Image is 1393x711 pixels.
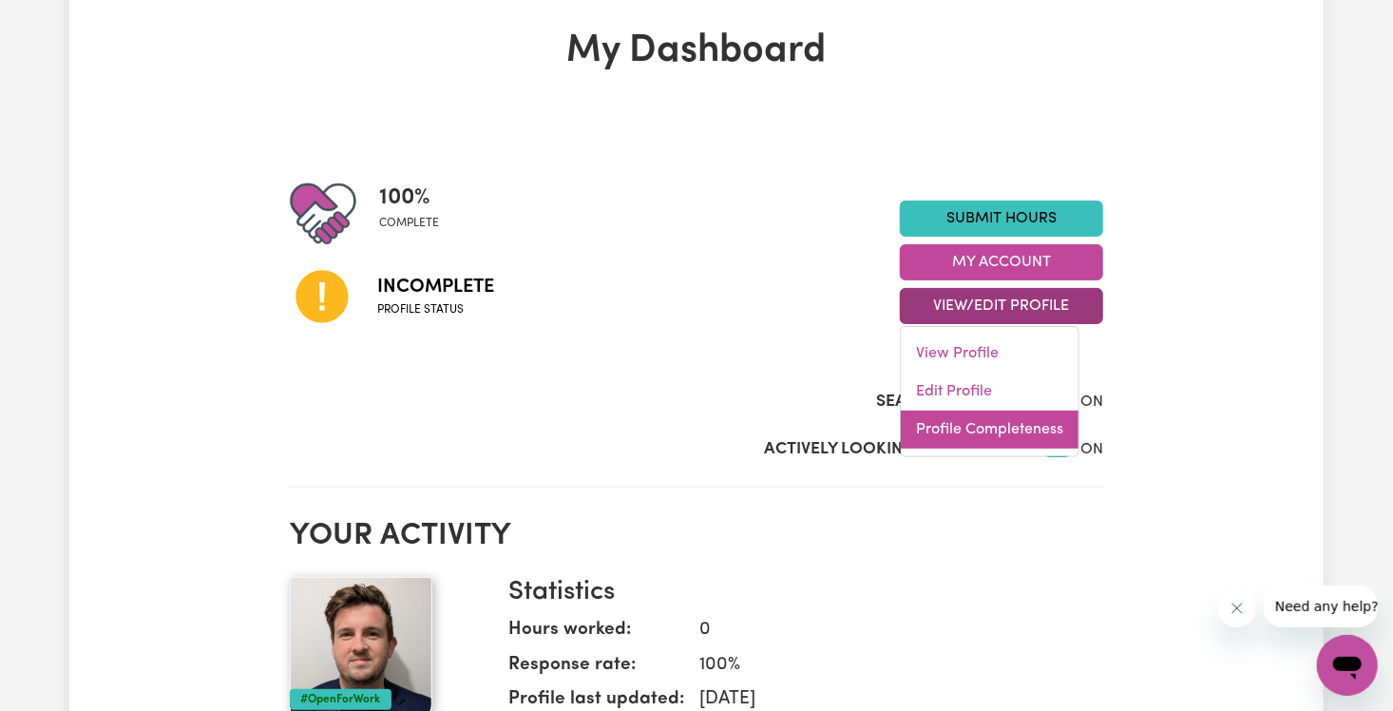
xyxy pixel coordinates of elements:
dt: Hours worked: [508,617,684,652]
a: Profile Completeness [901,411,1078,449]
a: View Profile [901,335,1078,373]
dt: Response rate: [508,652,684,687]
iframe: Close message [1218,589,1256,627]
span: 100 % [379,181,439,215]
label: Search Visibility [876,390,1020,414]
iframe: Message from company [1264,586,1378,627]
button: View/Edit Profile [900,288,1103,324]
span: Incomplete [377,273,494,301]
span: complete [379,215,439,232]
span: Need any help? [11,13,115,29]
a: Submit Hours [900,201,1103,237]
span: ON [1080,394,1103,410]
a: Edit Profile [901,373,1078,411]
span: Profile status [377,301,494,318]
span: ON [1080,442,1103,457]
div: #OpenForWork [290,689,391,710]
dd: 0 [684,617,1088,644]
iframe: Button to launch messaging window [1317,635,1378,696]
div: Profile completeness: 100% [379,181,454,247]
div: View/Edit Profile [900,326,1079,457]
h2: Your activity [290,518,1103,554]
dd: 100 % [684,652,1088,680]
button: My Account [900,244,1103,280]
h1: My Dashboard [290,29,1103,74]
label: Actively Looking for Clients [764,437,1020,462]
h3: Statistics [508,577,1088,609]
